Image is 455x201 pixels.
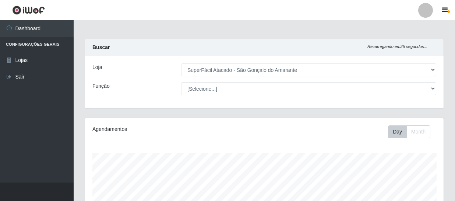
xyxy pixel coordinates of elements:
div: Toolbar with button groups [388,125,436,138]
label: Função [92,82,110,90]
img: CoreUI Logo [12,6,45,15]
i: Recarregando em 25 segundos... [367,44,427,49]
button: Day [388,125,407,138]
button: Month [406,125,430,138]
div: First group [388,125,430,138]
strong: Buscar [92,44,110,50]
label: Loja [92,63,102,71]
div: Agendamentos [92,125,229,133]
